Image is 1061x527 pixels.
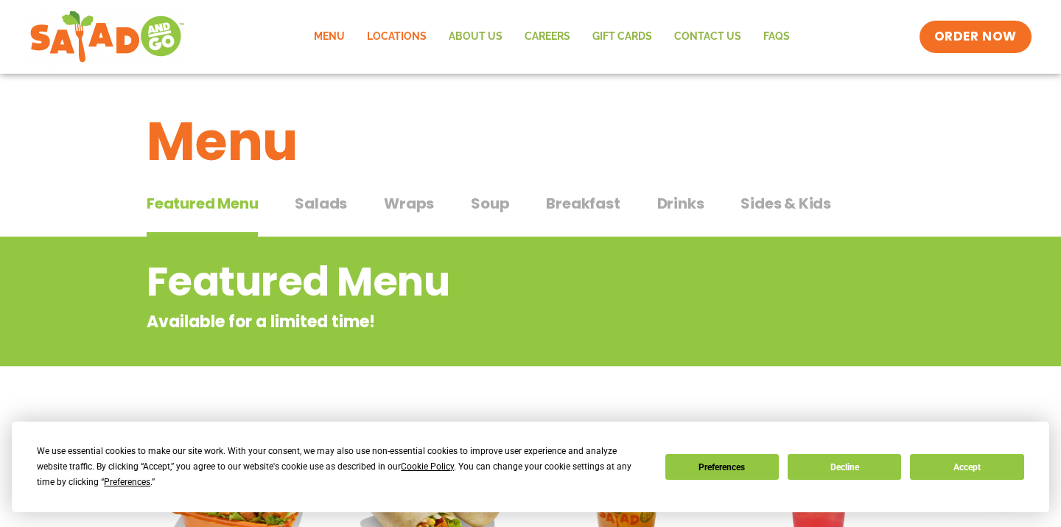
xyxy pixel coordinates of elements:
span: ORDER NOW [934,28,1017,46]
img: new-SAG-logo-768×292 [29,7,185,66]
p: Available for a limited time! [147,310,796,334]
div: We use essential cookies to make our site work. With your consent, we may also use non-essential ... [37,444,647,490]
a: Contact Us [663,20,752,54]
nav: Menu [303,20,801,54]
div: Cookie Consent Prompt [12,422,1049,512]
div: Tabbed content [147,187,914,237]
a: GIFT CARDS [581,20,663,54]
button: Accept [910,454,1023,480]
span: Salads [295,192,347,214]
span: Drinks [657,192,704,214]
span: Cookie Policy [401,461,454,472]
button: Preferences [665,454,779,480]
a: Careers [514,20,581,54]
a: Menu [303,20,356,54]
span: Preferences [104,477,150,487]
h2: Featured Menu [147,252,796,312]
button: Decline [788,454,901,480]
a: ORDER NOW [920,21,1032,53]
a: FAQs [752,20,801,54]
a: Locations [356,20,438,54]
span: Featured Menu [147,192,258,214]
a: About Us [438,20,514,54]
h1: Menu [147,102,914,181]
span: Breakfast [546,192,620,214]
span: Wraps [384,192,434,214]
span: Sides & Kids [740,192,831,214]
span: Soup [471,192,509,214]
